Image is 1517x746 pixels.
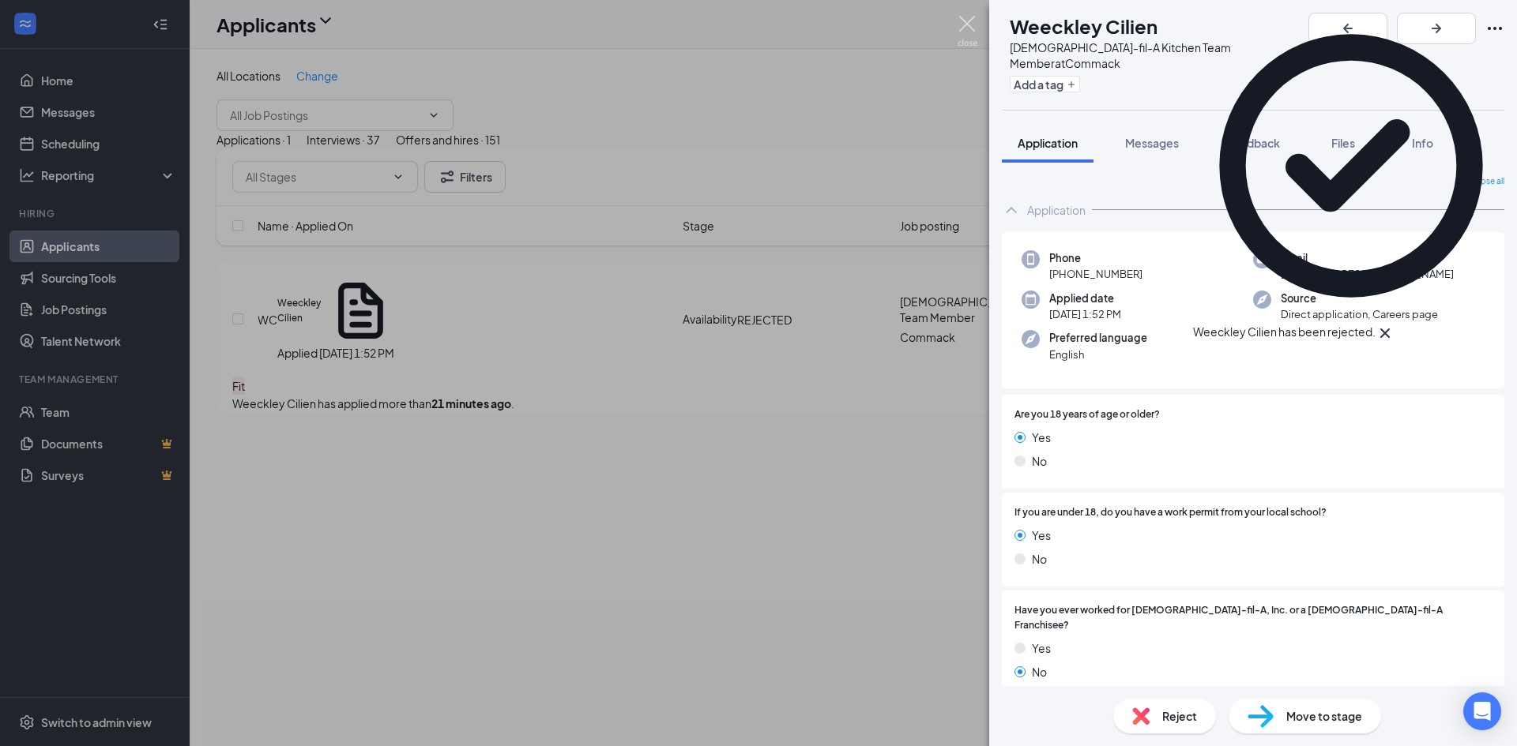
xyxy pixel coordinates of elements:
[1162,707,1197,725] span: Reject
[1032,429,1051,446] span: Yes
[1014,407,1160,422] span: Are you 18 years of age or older?
[1010,76,1080,92] button: PlusAdd a tag
[1049,347,1147,362] span: English
[1032,527,1051,544] span: Yes
[1049,291,1121,306] span: Applied date
[1010,39,1301,71] div: [DEMOGRAPHIC_DATA]-fil-A Kitchen Team Member at Commack
[1376,324,1395,343] svg: Cross
[1032,663,1047,680] span: No
[1018,136,1078,150] span: Application
[1049,306,1121,322] span: [DATE] 1:52 PM
[1049,250,1142,266] span: Phone
[1032,639,1051,657] span: Yes
[1002,201,1021,219] svg: ChevronUp
[1032,550,1047,568] span: No
[1286,707,1362,725] span: Move to stage
[1014,603,1492,633] span: Have you ever worked for [DEMOGRAPHIC_DATA]-fil-A, Inc. or a [DEMOGRAPHIC_DATA]-fil-A Franchisee?
[1193,324,1376,343] div: Weeckley Cilien has been rejected.
[1463,692,1501,730] div: Open Intercom Messenger
[1125,136,1179,150] span: Messages
[1010,13,1158,39] h1: Weeckley Cilien
[1193,8,1509,324] svg: CheckmarkCircle
[1032,452,1047,470] span: No
[1027,202,1086,218] div: Application
[1049,330,1147,346] span: Preferred language
[1014,505,1327,520] span: If you are under 18, do you have a work permit from your local school?
[1067,80,1076,89] svg: Plus
[1049,266,1142,282] span: [PHONE_NUMBER]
